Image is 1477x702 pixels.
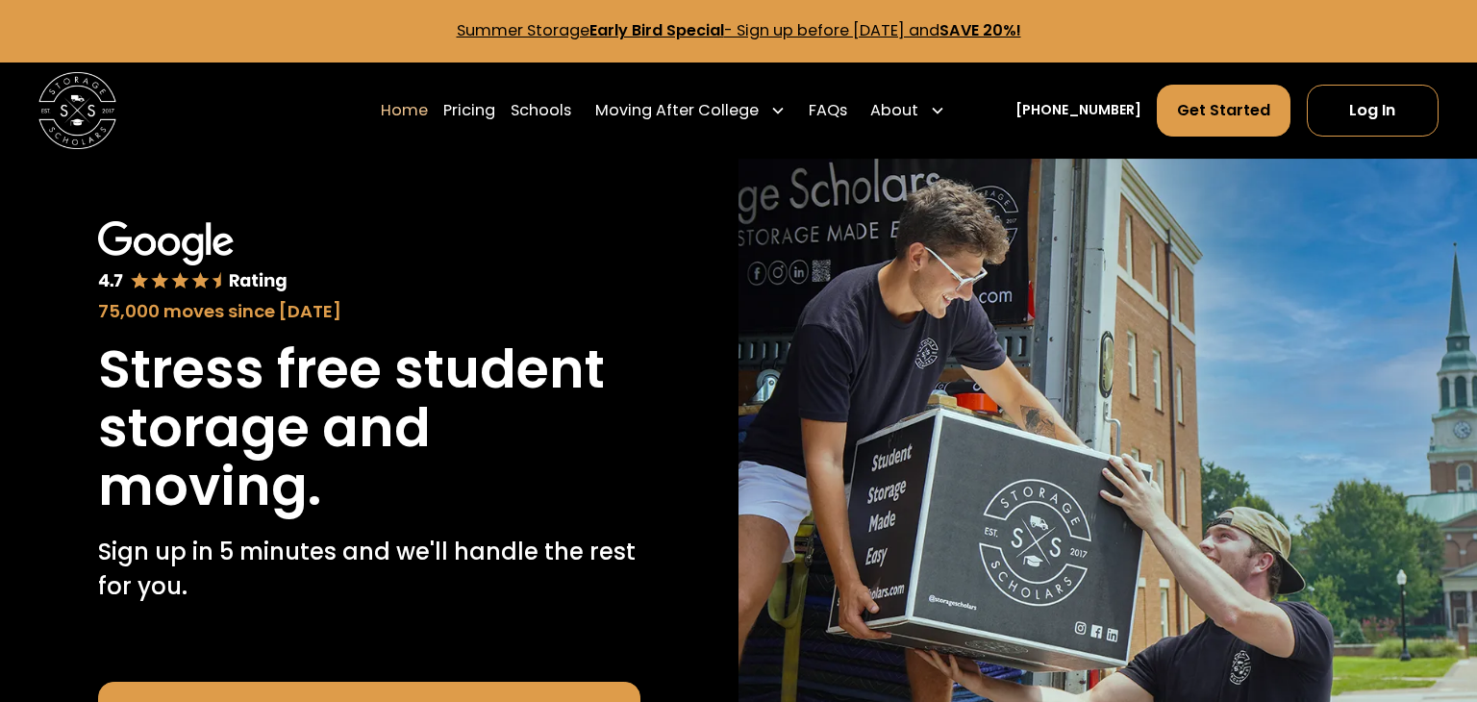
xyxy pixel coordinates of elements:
[443,84,495,138] a: Pricing
[381,84,428,138] a: Home
[863,84,953,138] div: About
[457,19,1021,41] a: Summer StorageEarly Bird Special- Sign up before [DATE] andSAVE 20%!
[98,298,641,324] div: 75,000 moves since [DATE]
[939,19,1021,41] strong: SAVE 20%!
[589,19,724,41] strong: Early Bird Special
[588,84,793,138] div: Moving After College
[595,99,759,122] div: Moving After College
[38,72,116,150] img: Storage Scholars main logo
[98,339,641,515] h1: Stress free student storage and moving.
[1157,85,1290,137] a: Get Started
[809,84,847,138] a: FAQs
[870,99,918,122] div: About
[98,221,288,294] img: Google 4.7 star rating
[1015,100,1141,120] a: [PHONE_NUMBER]
[38,72,116,150] a: home
[1307,85,1439,137] a: Log In
[98,535,641,605] p: Sign up in 5 minutes and we'll handle the rest for you.
[511,84,571,138] a: Schools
